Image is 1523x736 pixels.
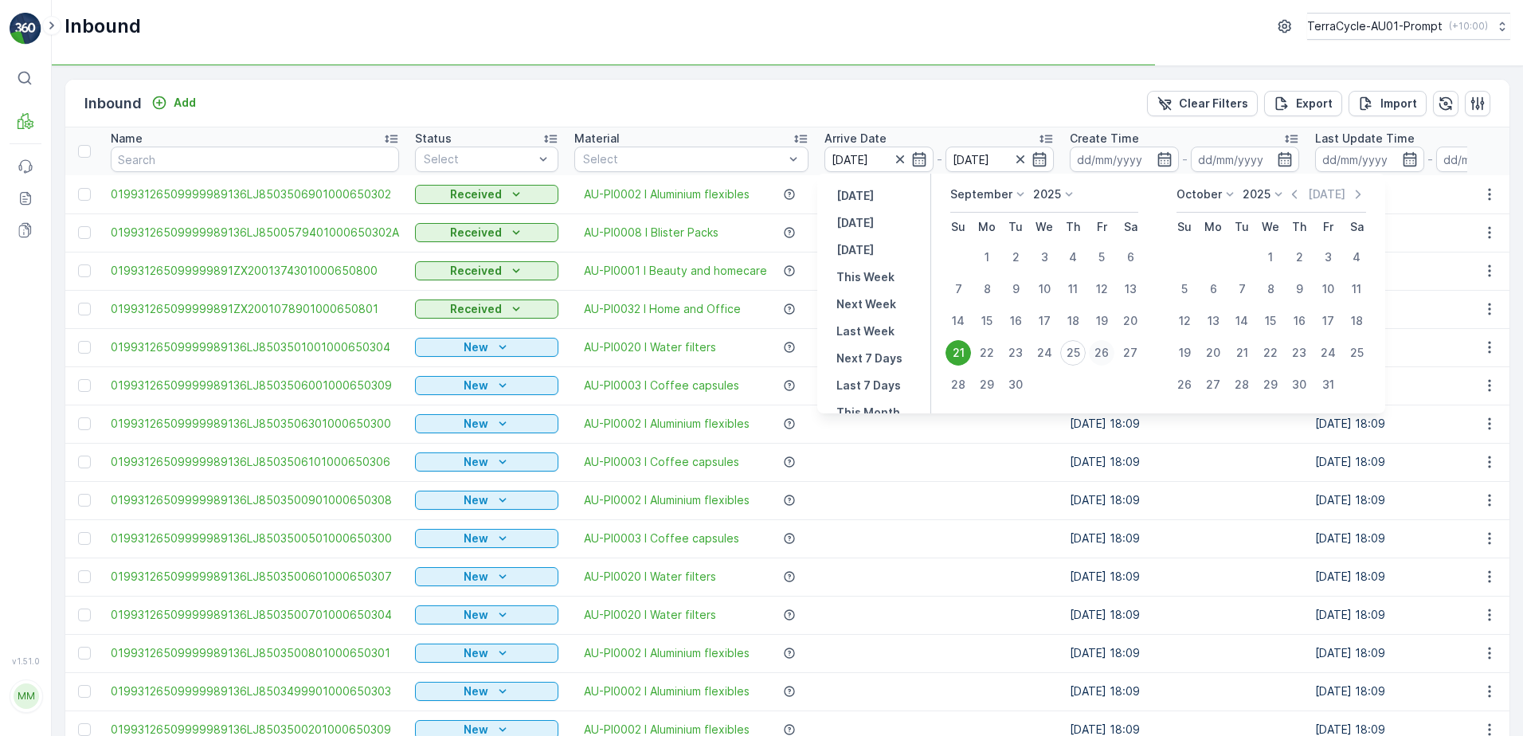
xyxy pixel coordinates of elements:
[830,186,880,206] button: Yesterday
[111,492,399,508] span: 01993126509999989136LJ8503500901000650308
[830,322,901,341] button: Last Week
[946,147,1055,172] input: dd/mm/yyyy
[1286,340,1312,366] div: 23
[816,290,1062,328] td: [DATE]
[1089,245,1114,270] div: 5
[415,185,558,204] button: Received
[584,263,767,279] span: AU-PI0001 I Beauty and homecare
[14,288,84,301] span: Arrive Date :
[1286,372,1312,397] div: 30
[450,225,502,241] p: Received
[593,14,927,33] p: 01993126509999989136LJ8503486501000650301
[1118,245,1143,270] div: 6
[111,416,399,432] span: 01993126509999989136LJ8503506301000650300
[584,530,739,546] a: AU-PI0003 I Coffee capsules
[415,223,558,242] button: Received
[1003,340,1028,366] div: 23
[78,532,91,545] div: Toggle Row Selected
[1030,213,1059,241] th: Wednesday
[1344,276,1369,302] div: 11
[78,379,91,392] div: Toggle Row Selected
[830,403,906,422] button: This Month
[574,131,620,147] p: Material
[1032,245,1057,270] div: 3
[415,338,558,357] button: New
[1258,372,1283,397] div: 29
[415,414,558,433] button: New
[1177,186,1222,202] p: October
[1315,147,1424,172] input: dd/mm/yyyy
[974,340,1000,366] div: 22
[836,188,874,204] p: [DATE]
[111,454,399,470] a: 01993126509999989136LJ8503506101000650306
[1001,213,1030,241] th: Tuesday
[1258,245,1283,270] div: 1
[111,645,399,661] span: 01993126509999989136LJ8503500801000650301
[1258,340,1283,366] div: 22
[1003,372,1028,397] div: 30
[584,416,750,432] a: AU-PI0002 I Aluminium flexibles
[1172,372,1197,397] div: 26
[1062,634,1307,672] td: [DATE] 18:09
[415,261,558,280] button: Received
[1033,186,1061,202] p: 2025
[78,341,91,354] div: Toggle Row Selected
[830,213,880,233] button: Today
[145,93,202,112] button: Add
[1286,276,1312,302] div: 9
[1089,308,1114,334] div: 19
[1342,213,1371,241] th: Saturday
[584,683,750,699] a: AU-PI0002 I Aluminium flexibles
[1315,372,1341,397] div: 31
[111,131,143,147] p: Name
[415,131,452,147] p: Status
[584,339,716,355] span: AU-PI0020 I Water filters
[1200,276,1226,302] div: 6
[1286,308,1312,334] div: 16
[464,416,488,432] p: New
[1427,150,1433,169] p: -
[415,682,558,701] button: New
[584,569,716,585] a: AU-PI0020 I Water filters
[1118,340,1143,366] div: 27
[10,13,41,45] img: logo
[1070,131,1139,147] p: Create Time
[1147,91,1258,116] button: Clear Filters
[830,376,907,395] button: Last 7 Days
[973,213,1001,241] th: Monday
[98,340,206,354] span: AU-PI0007 I Razors
[1062,558,1307,596] td: [DATE] 18:09
[111,339,399,355] a: 01993126509999989136LJ8503501001000650304
[1062,481,1307,519] td: [DATE] 18:09
[1032,276,1057,302] div: 10
[1315,131,1415,147] p: Last Update Time
[584,454,739,470] span: AU-PI0003 I Coffee capsules
[450,301,502,317] p: Received
[174,95,196,111] p: Add
[1315,245,1341,270] div: 3
[111,607,399,623] a: 01993126509999989136LJ8503500701000650304
[1118,276,1143,302] div: 13
[78,188,91,201] div: Toggle Row Selected
[415,605,558,624] button: New
[1315,308,1341,334] div: 17
[111,186,399,202] a: 01993126509999989136LJ8503506901000650302
[830,295,902,314] button: Next Week
[1062,672,1307,711] td: [DATE] 18:09
[464,607,488,623] p: New
[415,299,558,319] button: Received
[1200,372,1226,397] div: 27
[1307,13,1510,40] button: TerraCycle-AU01-Prompt(+10:00)
[424,151,534,167] p: Select
[816,252,1062,290] td: [DATE]
[464,454,488,470] p: New
[415,376,558,395] button: New
[1060,276,1086,302] div: 11
[974,245,1000,270] div: 1
[53,261,331,275] span: 01993126509999989136LJ8503486501000650301
[78,647,91,660] div: Toggle Row Selected
[450,186,502,202] p: Received
[1060,245,1086,270] div: 4
[1191,147,1300,172] input: dd/mm/yyyy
